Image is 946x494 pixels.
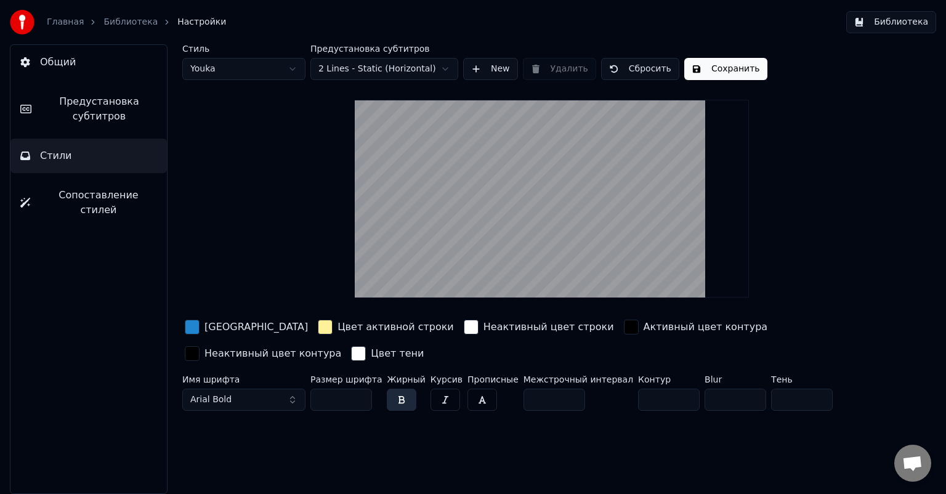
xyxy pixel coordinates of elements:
button: Сохранить [684,58,767,80]
button: Сбросить [601,58,679,80]
button: Библиотека [846,11,936,33]
button: Цвет активной строки [315,317,456,337]
div: Цвет тени [371,346,424,361]
label: Имя шрифта [182,375,305,384]
label: Предустановка субтитров [310,44,458,53]
div: Неактивный цвет строки [483,320,614,334]
button: [GEOGRAPHIC_DATA] [182,317,310,337]
div: Неактивный цвет контура [204,346,341,361]
button: Общий [10,45,167,79]
span: Arial Bold [190,394,232,406]
div: Активный цвет контура [644,320,768,334]
a: Открытый чат [894,445,931,482]
span: Настройки [177,16,226,28]
button: Неактивный цвет строки [461,317,617,337]
span: Стили [40,148,72,163]
label: Контур [638,375,700,384]
label: Blur [705,375,766,384]
img: youka [10,10,34,34]
a: Библиотека [103,16,158,28]
a: Главная [47,16,84,28]
button: New [463,58,518,80]
span: Сопоставление стилей [40,188,157,217]
span: Предустановка субтитров [41,94,157,124]
label: Стиль [182,44,305,53]
button: Предустановка субтитров [10,84,167,134]
div: [GEOGRAPHIC_DATA] [204,320,308,334]
label: Прописные [467,375,519,384]
label: Межстрочный интервал [524,375,633,384]
button: Сопоставление стилей [10,178,167,227]
div: Цвет активной строки [338,320,454,334]
label: Курсив [431,375,463,384]
label: Размер шрифта [310,375,382,384]
label: Тень [771,375,833,384]
button: Цвет тени [349,344,426,363]
button: Стили [10,139,167,173]
button: Активный цвет контура [621,317,770,337]
nav: breadcrumb [47,16,226,28]
label: Жирный [387,375,425,384]
span: Общий [40,55,76,70]
button: Неактивный цвет контура [182,344,344,363]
